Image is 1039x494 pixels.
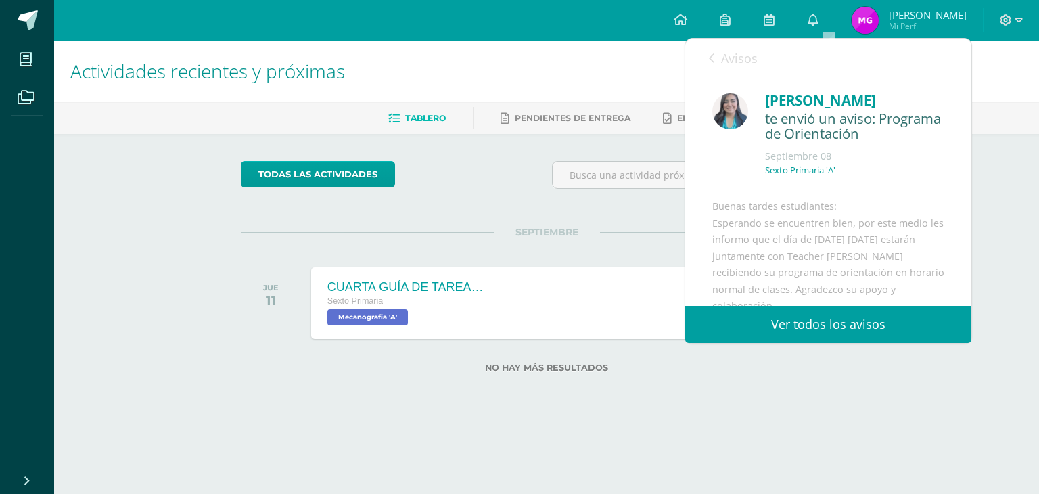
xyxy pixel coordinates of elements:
span: Entregadas [677,113,737,123]
a: Entregadas [663,108,737,129]
span: [PERSON_NAME] [889,8,967,22]
span: Mi Perfil [889,20,967,32]
div: Septiembre 08 [765,150,944,163]
label: No hay más resultados [241,363,853,373]
div: JUE [263,283,279,292]
div: [PERSON_NAME] [765,90,944,111]
span: Tablero [405,113,446,123]
div: Buenas tardes estudiantes: Esperando se encuentren bien, por este medio les informo que el día de... [712,198,944,430]
span: Mecanografia 'A' [327,309,408,325]
img: be92b6c484970536b82811644e40775c.png [712,93,748,129]
a: Ver todos los avisos [685,306,971,343]
div: te envió un aviso: Programa de Orientación [765,111,944,143]
div: CUARTA GUÍA DE TAREAS DEL CUARTO BIMESTRE [327,280,490,294]
p: Sexto Primaria 'A' [765,164,835,176]
span: Actividades recientes y próximas [70,58,345,84]
span: SEPTIEMBRE [494,226,600,238]
span: Avisos [721,50,758,66]
a: Pendientes de entrega [501,108,630,129]
span: Sexto Primaria [327,296,384,306]
span: Pendientes de entrega [515,113,630,123]
div: 11 [263,292,279,309]
input: Busca una actividad próxima aquí... [553,162,852,188]
img: c6c3a604df4f3858ad9f3349a9da0b9a.png [852,7,879,34]
a: Tablero [388,108,446,129]
a: todas las Actividades [241,161,395,187]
